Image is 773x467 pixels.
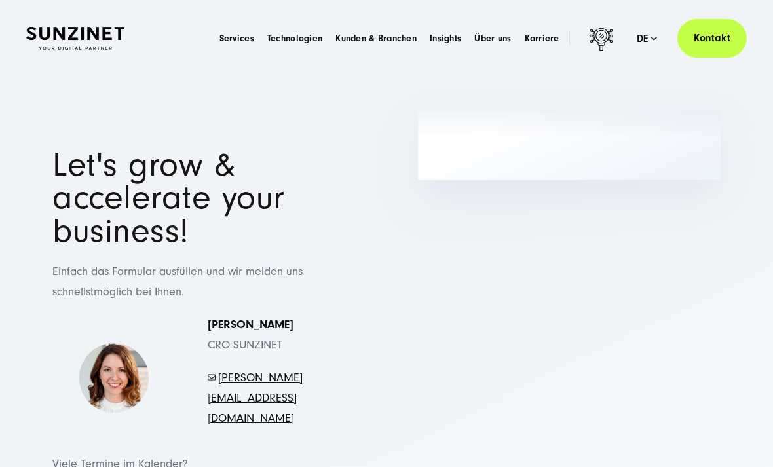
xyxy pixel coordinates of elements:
[52,265,303,299] span: Einfach das Formular ausfüllen und wir melden uns schnellstmöglich bei Ihnen.
[216,371,218,384] span: -
[267,32,322,45] a: Technologien
[430,32,461,45] a: Insights
[208,315,330,355] p: CRO SUNZINET
[208,318,293,331] strong: [PERSON_NAME]
[677,19,747,58] a: Kontakt
[335,32,417,45] a: Kunden & Branchen
[26,27,124,50] img: SUNZINET Full Service Digital Agentur
[525,32,559,45] a: Karriere
[219,32,254,45] a: Services
[474,32,511,45] a: Über uns
[637,32,658,45] div: de
[79,343,149,413] img: Simona-kontakt-page-picture
[52,145,285,250] span: Let's grow & accelerate your business!
[208,371,303,424] a: [PERSON_NAME][EMAIL_ADDRESS][DOMAIN_NAME]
